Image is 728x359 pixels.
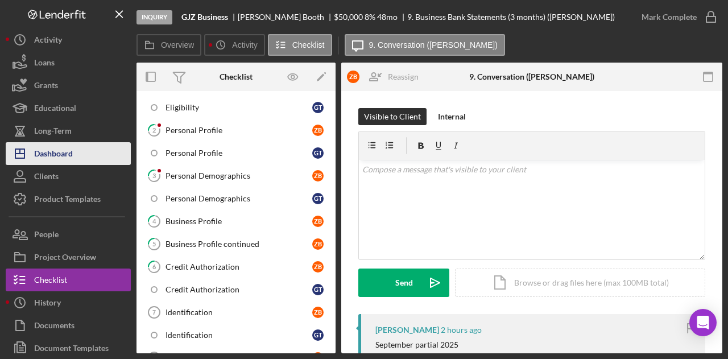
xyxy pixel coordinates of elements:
div: Identification [166,331,312,340]
button: Educational [6,97,131,119]
button: Checklist [268,34,332,56]
div: Loans [34,51,55,77]
button: Mark Complete [630,6,722,28]
button: Checklist [6,269,131,291]
button: Overview [136,34,201,56]
button: Project Overview [6,246,131,269]
div: Checklist [220,72,253,81]
a: EligibilityGT [142,96,330,119]
a: Credit AuthorizationGT [142,278,330,301]
div: Educational [34,97,76,122]
div: Personal Demographics [166,194,312,203]
label: Overview [161,40,194,49]
div: Credit Authorization [166,285,312,294]
button: ZBReassign [341,65,430,88]
div: Eligibility [166,103,312,112]
button: People [6,223,131,246]
label: Checklist [292,40,325,49]
a: Product Templates [6,188,131,211]
div: G T [312,193,324,204]
div: Reassign [388,65,419,88]
button: Loans [6,51,131,74]
a: Personal ProfileGT [142,142,330,164]
div: Documents [34,314,75,340]
tspan: 7 [152,309,156,316]
div: G T [312,329,324,341]
div: September partial 2025 [375,340,458,349]
div: Z B [312,125,324,136]
a: 2Personal ProfileZB [142,119,330,142]
time: 2025-09-25 19:38 [441,325,482,335]
div: Personal Demographics [166,171,312,180]
div: Z B [312,216,324,227]
div: Identification [166,308,312,317]
a: 5Business Profile continuedZB [142,233,330,255]
a: 6Credit AuthorizationZB [142,255,330,278]
div: Send [395,269,413,297]
div: 9. Business Bank Statements (3 months) ([PERSON_NAME]) [407,13,615,22]
button: Activity [6,28,131,51]
div: [PERSON_NAME] [375,325,439,335]
a: 4Business ProfileZB [142,210,330,233]
div: Z B [312,238,324,250]
div: Checklist [34,269,67,294]
div: 48 mo [377,13,398,22]
a: 3Personal DemographicsZB [142,164,330,187]
div: 8 % [365,13,375,22]
a: IdentificationGT [142,324,330,346]
div: Mark Complete [642,6,697,28]
div: 9. Conversation ([PERSON_NAME]) [469,72,594,81]
button: Visible to Client [358,108,427,125]
div: Grants [34,74,58,100]
button: Activity [204,34,264,56]
div: History [34,291,61,317]
div: Open Intercom Messenger [689,309,717,336]
div: Clients [34,165,59,191]
button: Long-Term [6,119,131,142]
button: Documents [6,314,131,337]
tspan: 2 [152,126,156,134]
div: Personal Profile [166,126,312,135]
div: G T [312,102,324,113]
div: Business Profile continued [166,240,312,249]
button: Grants [6,74,131,97]
div: Z B [347,71,359,83]
button: 9. Conversation ([PERSON_NAME]) [345,34,505,56]
button: Internal [432,108,471,125]
div: Visible to Client [364,108,421,125]
button: Dashboard [6,142,131,165]
div: Inquiry [136,10,172,24]
div: Long-Term [34,119,72,145]
tspan: 4 [152,217,156,225]
label: Activity [232,40,257,49]
div: Activity [34,28,62,54]
div: Internal [438,108,466,125]
tspan: 5 [152,240,156,247]
div: Z B [312,170,324,181]
div: Z B [312,307,324,318]
div: Dashboard [34,142,73,168]
div: G T [312,284,324,295]
button: History [6,291,131,314]
div: Personal Profile [166,148,312,158]
div: People [34,223,59,249]
div: Credit Authorization [166,262,312,271]
span: $50,000 [334,12,363,22]
div: Project Overview [34,246,96,271]
label: 9. Conversation ([PERSON_NAME]) [369,40,498,49]
a: Personal DemographicsGT [142,187,330,210]
button: Clients [6,165,131,188]
b: GJZ Business [181,13,228,22]
tspan: 3 [152,172,156,179]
